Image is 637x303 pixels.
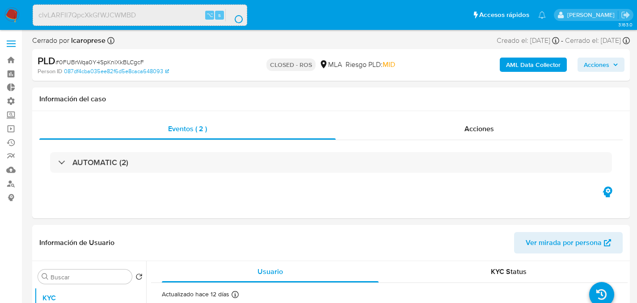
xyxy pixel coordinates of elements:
span: Acciones [464,124,494,134]
p: facundo.marin@mercadolibre.com [567,11,618,19]
button: search-icon [225,9,244,21]
p: CLOSED - ROS [266,58,316,71]
div: Cerrado el: [DATE] [565,36,630,46]
b: AML Data Collector [506,58,561,72]
span: KYC Status [491,266,527,277]
h1: Información de Usuario [39,238,114,247]
button: Buscar [42,273,49,280]
button: Acciones [578,58,624,72]
button: Ver mirada por persona [514,232,623,253]
span: Cerrado por [32,36,105,46]
span: Usuario [257,266,283,277]
h3: AUTOMATIC (2) [72,158,128,167]
span: Acciones [584,58,609,72]
input: Buscar usuario o caso... [33,9,247,21]
span: Riesgo PLD: [346,60,395,70]
b: Person ID [38,67,62,75]
a: Notificaciones [538,11,546,19]
h1: Información del caso [39,95,623,104]
div: Creado el: [DATE] [497,36,559,46]
div: MLA [319,60,342,70]
button: AML Data Collector [500,58,567,72]
b: lcaroprese [69,35,105,46]
span: Eventos ( 2 ) [168,124,207,134]
b: PLD [38,54,55,68]
div: AUTOMATIC (2) [50,152,612,173]
span: s [218,11,221,19]
span: ⌥ [207,11,213,19]
span: Accesos rápidos [479,10,529,20]
a: Salir [621,10,630,20]
button: Volver al orden por defecto [135,273,143,283]
span: MID [383,59,395,70]
span: - [561,36,563,46]
a: 087df4cba035ee82f6d5e8caca648093 [64,67,169,75]
input: Buscar [51,273,128,281]
p: Actualizado hace 12 días [162,290,229,299]
span: # 0FUBrWqa0Y4SpKnlXkBLCgcF [55,58,144,66]
span: Ver mirada por persona [526,232,602,253]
